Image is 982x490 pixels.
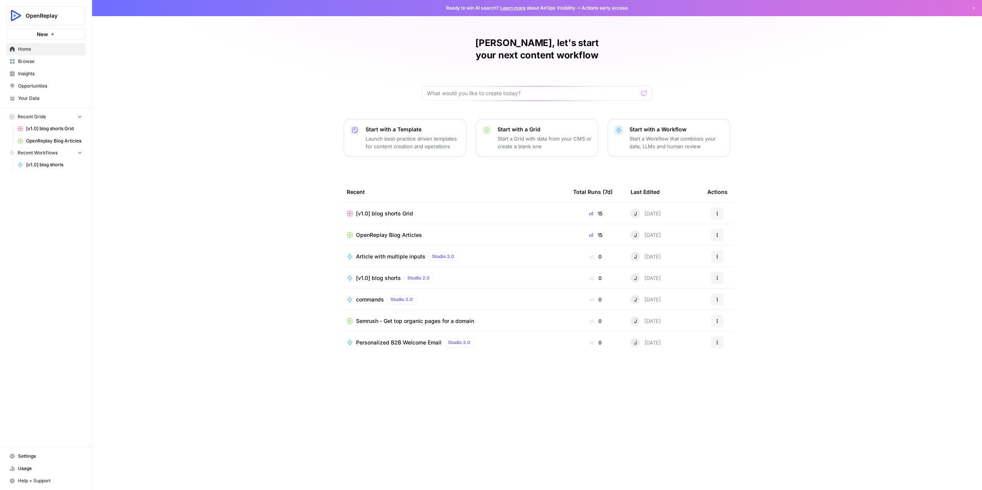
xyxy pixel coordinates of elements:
[18,453,82,460] span: Settings
[582,5,628,12] span: Actions early access
[631,273,661,283] div: [DATE]
[6,462,86,475] a: Usage
[390,296,413,303] span: Studio 2.0
[707,181,728,202] div: Actions
[631,209,661,218] div: [DATE]
[573,296,618,303] div: 0
[18,149,58,156] span: Recent Workflows
[18,477,82,484] span: Help + Support
[634,253,637,260] span: J
[608,119,730,157] button: Start with a WorkflowStart a Workflow that combines your data, LLMs and human review
[9,9,23,23] img: OpenReplay Logo
[18,58,82,65] span: Browse
[356,274,401,282] span: [v1.0] blog shorts
[356,231,422,239] span: OpenReplay Blog Articles
[6,80,86,92] a: Opportunities
[631,252,661,261] div: [DATE]
[14,122,86,135] a: [v1.0] blog shorts Grid
[6,68,86,80] a: Insights
[573,274,618,282] div: 0
[366,135,460,150] p: Launch best-practice driven templates for content creation and operations
[448,339,470,346] span: Studio 2.0
[573,317,618,325] div: 0
[631,181,660,202] div: Last Edited
[18,113,46,120] span: Recent Grids
[634,210,637,217] span: J
[6,450,86,462] a: Settings
[26,12,72,20] span: OpenReplay
[18,95,82,102] span: Your Data
[6,111,86,122] button: Recent Grids
[446,5,575,12] span: Ready to win AI search? about AirOps Visibility
[14,159,86,171] a: [v1.0] blog shorts
[634,339,637,346] span: J
[347,295,561,304] a: commandsStudio 2.0
[347,181,561,202] div: Recent
[344,119,466,157] button: Start with a TemplateLaunch best-practice driven templates for content creation and operations
[356,253,425,260] span: Article with multiple inputs
[347,273,561,283] a: [v1.0] blog shortsStudio 2.0
[631,338,661,347] div: [DATE]
[6,55,86,68] a: Browse
[356,317,474,325] span: Semrush - Get top organic pages for a domain
[498,126,592,133] p: Start with a Grid
[629,135,724,150] p: Start a Workflow that combines your data, LLMs and human review
[422,37,652,61] h1: [PERSON_NAME], let's start your next content workflow
[432,253,454,260] span: Studio 2.0
[631,316,661,326] div: [DATE]
[347,210,561,217] a: [v1.0] blog shorts Grid
[356,296,384,303] span: commands
[634,274,637,282] span: J
[573,231,618,239] div: 15
[26,125,82,132] span: [v1.0] blog shorts Grid
[573,181,613,202] div: Total Runs (7d)
[573,339,618,346] div: 0
[356,210,413,217] span: [v1.0] blog shorts Grid
[26,137,82,144] span: OpenReplay Blog Articles
[476,119,598,157] button: Start with a GridStart a Grid with data from your CMS or create a blank one
[634,231,637,239] span: J
[407,275,430,281] span: Studio 2.0
[6,43,86,55] a: Home
[347,338,561,347] a: Personalized B2B Welcome EmailStudio 2.0
[14,135,86,147] a: OpenReplay Blog Articles
[6,28,86,40] button: New
[427,89,638,97] input: What would you like to create today?
[634,317,637,325] span: J
[629,126,724,133] p: Start with a Workflow
[498,135,592,150] p: Start a Grid with data from your CMS or create a blank one
[347,317,561,325] a: Semrush - Get top organic pages for a domain
[573,210,618,217] div: 15
[573,253,618,260] div: 0
[18,83,82,89] span: Opportunities
[6,475,86,487] button: Help + Support
[356,339,442,346] span: Personalized B2B Welcome Email
[18,46,82,53] span: Home
[500,5,526,11] a: Learn more
[347,252,561,261] a: Article with multiple inputsStudio 2.0
[6,92,86,104] a: Your Data
[18,70,82,77] span: Insights
[18,465,82,472] span: Usage
[631,230,661,240] div: [DATE]
[37,30,48,38] span: New
[347,231,561,239] a: OpenReplay Blog Articles
[26,161,82,168] span: [v1.0] blog shorts
[634,296,637,303] span: J
[366,126,460,133] p: Start with a Template
[6,6,86,25] button: Workspace: OpenReplay
[6,147,86,159] button: Recent Workflows
[631,295,661,304] div: [DATE]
